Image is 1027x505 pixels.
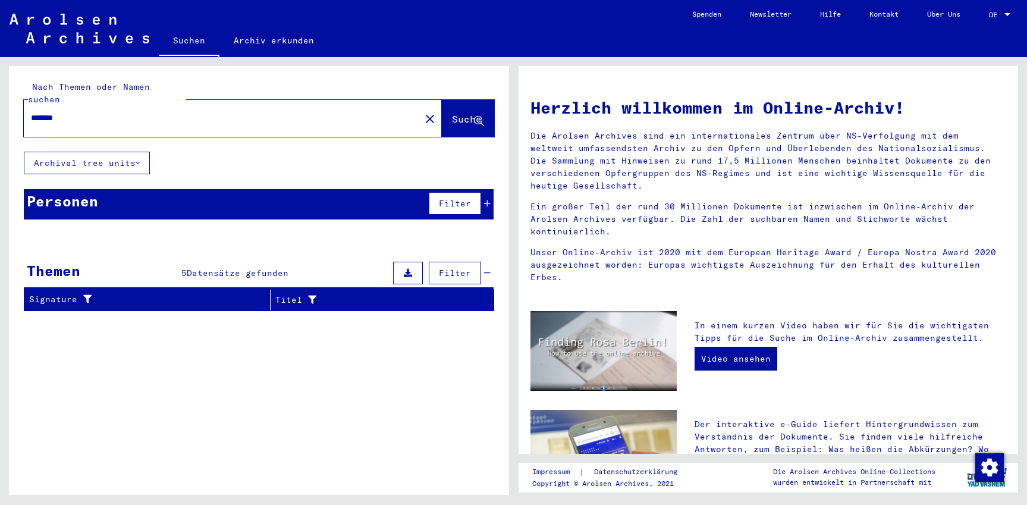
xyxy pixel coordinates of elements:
img: yv_logo.png [965,462,1009,492]
button: Filter [429,262,481,284]
div: Titel [275,294,464,306]
mat-select-trigger: DE [989,10,997,19]
button: Filter [429,192,481,215]
span: Filter [439,268,471,278]
a: Archiv erkunden [219,26,328,55]
p: Copyright © Arolsen Archives, 2021 [532,478,692,489]
button: Clear [418,106,442,130]
button: Suche [442,100,494,137]
a: Datenschutzerklärung [585,466,692,478]
span: Suche [452,113,482,125]
a: Suchen [159,26,219,57]
p: Unser Online-Archiv ist 2020 mit dem European Heritage Award / Europa Nostra Award 2020 ausgezeic... [530,246,1007,284]
p: Ein großer Teil der rund 30 Millionen Dokumente ist inzwischen im Online-Archiv der Arolsen Archi... [530,200,1007,238]
span: 5 [181,268,187,278]
div: | [532,466,692,478]
mat-label: Nach Themen oder Namen suchen [28,81,150,105]
div: Signature [29,293,255,306]
a: Impressum [532,466,579,478]
div: Titel [275,290,479,309]
p: Die Arolsen Archives sind ein internationales Zentrum über NS-Verfolgung mit dem weltweit umfasse... [530,130,1007,192]
img: video.jpg [530,311,677,391]
span: Filter [439,198,471,209]
button: Archival tree units [24,152,150,174]
h1: Herzlich willkommen im Online-Archiv! [530,95,1007,120]
p: In einem kurzen Video haben wir für Sie die wichtigsten Tipps für die Suche im Online-Archiv zusa... [695,319,1006,344]
span: Datensätze gefunden [187,268,288,278]
p: Die Arolsen Archives Online-Collections [773,466,935,477]
mat-icon: close [423,112,437,126]
div: Themen [27,260,80,281]
img: Arolsen_neg.svg [10,14,149,43]
p: Der interaktive e-Guide liefert Hintergrundwissen zum Verständnis der Dokumente. Sie finden viele... [695,418,1006,468]
div: Personen [27,190,98,212]
div: Signature [29,290,270,309]
p: wurden entwickelt in Partnerschaft mit [773,477,935,488]
a: Video ansehen [695,347,777,371]
img: Zustimmung ändern [975,453,1004,482]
